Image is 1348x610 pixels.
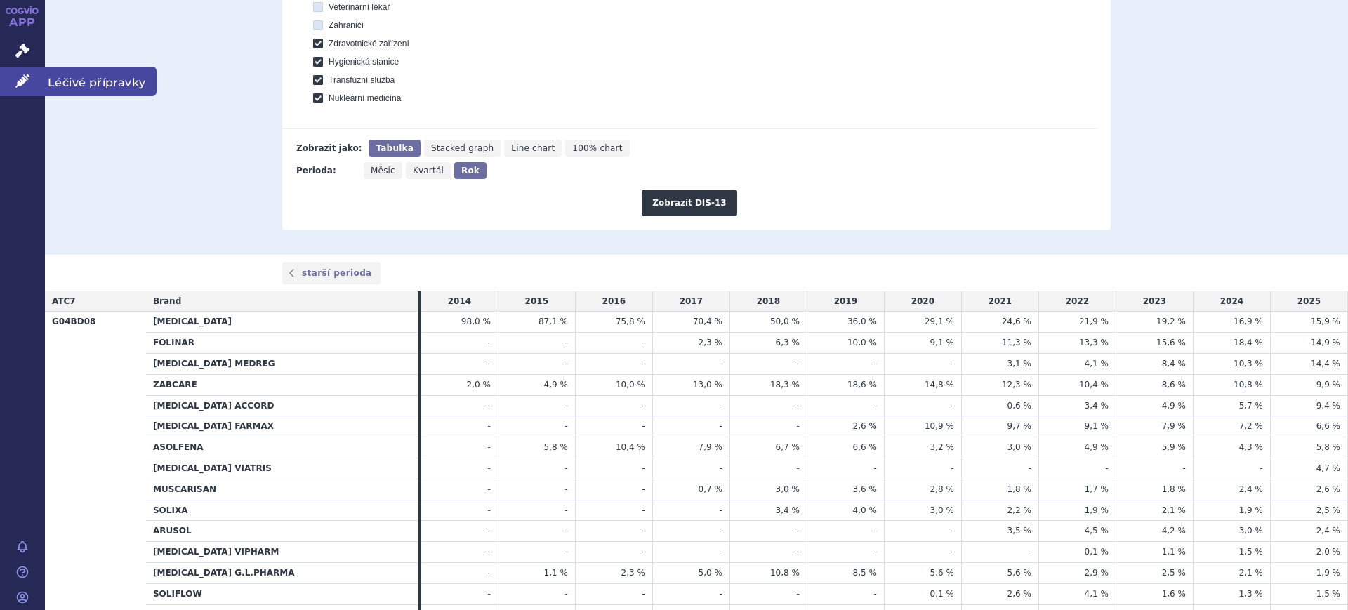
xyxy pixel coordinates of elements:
[616,442,645,452] span: 10,4 %
[797,547,800,557] span: -
[146,437,418,458] th: ASOLFENA
[544,442,568,452] span: 5,8 %
[853,568,877,578] span: 8,5 %
[1239,505,1263,515] span: 1,9 %
[146,312,418,333] th: [MEDICAL_DATA]
[853,421,877,431] span: 2,6 %
[720,526,722,536] span: -
[146,395,418,416] th: [MEDICAL_DATA] ACCORD
[1239,421,1263,431] span: 7,2 %
[616,380,645,390] span: 10,0 %
[146,333,418,354] th: FOLINAR
[1079,317,1109,326] span: 21,9 %
[1316,526,1340,536] span: 2,4 %
[642,421,645,431] span: -
[1002,338,1031,347] span: 11,3 %
[1007,442,1031,452] span: 3,0 %
[1239,589,1263,599] span: 1,3 %
[376,143,413,153] span: Tabulka
[797,589,800,599] span: -
[847,317,877,326] span: 36,0 %
[720,463,722,473] span: -
[1007,589,1031,599] span: 2,6 %
[642,526,645,536] span: -
[564,401,567,411] span: -
[930,589,954,599] span: 0,1 %
[930,505,954,515] span: 3,0 %
[564,526,567,536] span: -
[1038,291,1116,312] td: 2022
[1316,568,1340,578] span: 1,9 %
[1162,484,1186,494] span: 1,8 %
[1085,359,1109,369] span: 4,1 %
[1162,526,1186,536] span: 4,2 %
[951,526,954,536] span: -
[52,296,76,306] span: ATC7
[776,442,800,452] span: 6,7 %
[807,291,884,312] td: 2019
[770,568,800,578] span: 10,8 %
[616,317,645,326] span: 75,8 %
[1316,505,1340,515] span: 2,5 %
[642,463,645,473] span: -
[329,57,399,67] span: Hygienická stanice
[884,291,961,312] td: 2020
[413,166,444,175] span: Kvartál
[564,421,567,431] span: -
[1316,442,1340,452] span: 5,8 %
[487,463,490,473] span: -
[45,67,157,96] span: Léčivé přípravky
[329,75,395,85] span: Transfúzní služba
[1239,526,1263,536] span: 3,0 %
[1116,291,1193,312] td: 2023
[296,140,362,157] div: Zobrazit jako:
[642,190,736,216] button: Zobrazit DIS-13
[1007,401,1031,411] span: 0,6 %
[511,143,555,153] span: Line chart
[776,505,800,515] span: 3,4 %
[642,359,645,369] span: -
[564,484,567,494] span: -
[951,359,954,369] span: -
[1007,484,1031,494] span: 1,8 %
[487,484,490,494] span: -
[487,359,490,369] span: -
[487,338,490,347] span: -
[1029,547,1031,557] span: -
[1085,547,1109,557] span: 0,1 %
[421,291,498,312] td: 2014
[699,484,722,494] span: 0,7 %
[1007,505,1031,515] span: 2,2 %
[1162,568,1186,578] span: 2,5 %
[1162,359,1186,369] span: 8,4 %
[296,162,357,179] div: Perioda:
[1239,568,1263,578] span: 2,1 %
[797,526,800,536] span: -
[853,484,877,494] span: 3,6 %
[564,463,567,473] span: -
[925,421,954,431] span: 10,9 %
[720,359,722,369] span: -
[925,380,954,390] span: 14,8 %
[930,338,954,347] span: 9,1 %
[1234,317,1263,326] span: 16,9 %
[1316,380,1340,390] span: 9,9 %
[699,442,722,452] span: 7,9 %
[1085,421,1109,431] span: 9,1 %
[1085,526,1109,536] span: 4,5 %
[874,547,877,557] span: -
[498,291,575,312] td: 2015
[146,354,418,375] th: [MEDICAL_DATA] MEDREG
[146,374,418,395] th: ZABCARE
[1239,401,1263,411] span: 5,7 %
[1029,463,1031,473] span: -
[487,421,490,431] span: -
[1234,338,1263,347] span: 18,4 %
[146,479,418,500] th: MUSCARISAN
[329,39,409,48] span: Zdravotnické zařízení
[1007,568,1031,578] span: 5,6 %
[642,505,645,515] span: -
[776,484,800,494] span: 3,0 %
[642,589,645,599] span: -
[1316,484,1340,494] span: 2,6 %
